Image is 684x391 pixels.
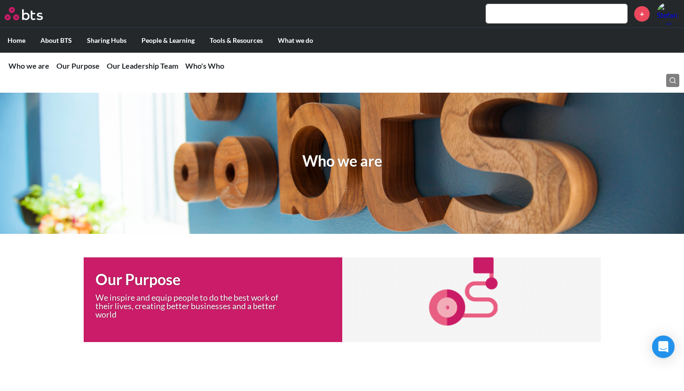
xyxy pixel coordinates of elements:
[8,61,49,70] a: Who we are
[95,269,342,290] h1: Our Purpose
[107,61,178,70] a: Our Leadership Team
[202,28,270,53] label: Tools & Resources
[5,7,43,20] img: BTS Logo
[56,61,100,70] a: Our Purpose
[95,294,293,319] p: We inspire and equip people to do the best work of their lives, creating better businesses and a ...
[634,6,650,22] a: +
[302,151,382,172] h1: Who we are
[33,28,79,53] label: About BTS
[185,61,224,70] a: Who's Who
[657,2,679,25] a: Profile
[79,28,134,53] label: Sharing Hubs
[270,28,321,53] label: What we do
[5,7,60,20] a: Go home
[657,2,679,25] img: Stefan Hellberg
[652,335,675,358] div: Open Intercom Messenger
[134,28,202,53] label: People & Learning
